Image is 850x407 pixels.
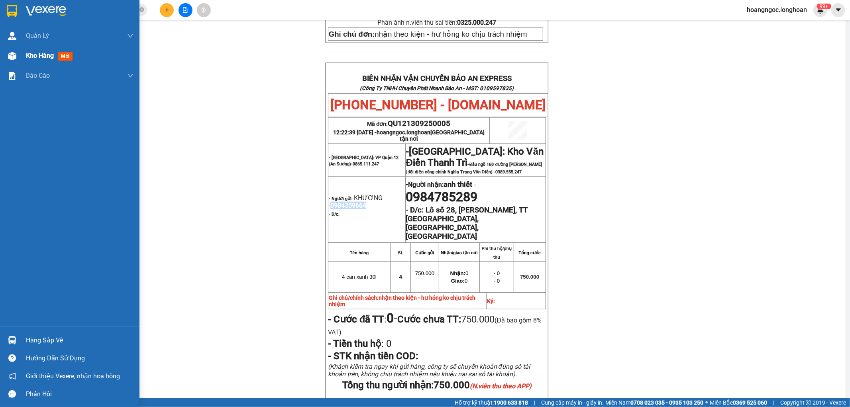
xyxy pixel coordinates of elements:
img: solution-icon [8,72,16,80]
span: 0389.555.247 [495,169,522,175]
span: 750.000 [415,270,434,276]
span: Tổng thu người nhận: [342,379,532,391]
span: - [387,311,397,326]
span: Ngày in phiếu: 12:22 ngày [53,16,164,24]
span: 0984785289 [406,189,478,204]
strong: Ký: [487,298,495,304]
strong: 1900 633 818 [494,399,528,406]
span: - [406,150,544,175]
strong: - [406,180,473,189]
strong: Tổng cước [519,250,541,255]
span: CÔNG TY TNHH CHUYỂN PHÁT NHANH BẢO AN [63,27,159,41]
strong: Cước gửi [415,250,434,255]
strong: Phí thu hộ/phụ thu [482,246,512,260]
img: logo-vxr [7,5,17,17]
button: plus [160,3,174,17]
span: Mã đơn: QU121309250005 [3,48,121,59]
div: Hướng dẫn sử dụng [26,352,133,364]
span: Phản ánh n.viên thu sai tiền: [377,19,496,26]
span: Giới thiệu Vexere, nhận hoa hồng [26,371,120,381]
span: : [328,338,391,349]
span: nhận theo kiện - hư hỏng ko chịu trách nhiệm [329,30,527,38]
span: Báo cáo [26,71,50,81]
span: 750.000 [434,379,532,391]
span: plus [164,7,170,13]
sup: 365 [817,4,831,9]
strong: - Cước đã TT [328,314,385,325]
span: mới [58,52,73,61]
span: - 0 [494,270,500,276]
span: - [406,146,409,157]
span: - [GEOGRAPHIC_DATA]: VP Quận 12 (An Sương)- [329,155,398,167]
strong: Cước chưa TT: [397,314,461,325]
span: down [127,73,133,79]
span: [PHONE_NUMBER] - [DOMAIN_NAME] [330,97,546,112]
span: Mã đơn: [367,121,451,127]
strong: CSKH: [22,27,42,34]
span: 0 [384,338,391,349]
strong: PHIẾU DÁN LÊN HÀNG [56,4,161,14]
strong: SL [398,250,404,255]
span: [GEOGRAPHIC_DATA]: Kho Văn Điển Thanh Trì [406,146,544,168]
button: aim [197,3,211,17]
span: Miền Bắc [710,398,767,407]
span: 4 can xanh 30l [342,274,377,280]
span: 0984359664 [330,202,366,209]
span: - [473,181,476,189]
img: icon-new-feature [817,6,824,14]
strong: Lô số 28, [PERSON_NAME], TT [GEOGRAPHIC_DATA], [GEOGRAPHIC_DATA], [GEOGRAPHIC_DATA] [406,206,528,241]
span: 750.000 [520,274,539,280]
span: aim [201,7,206,13]
strong: Ghi chú đơn: [329,30,375,38]
span: QU121309250005 [388,119,451,128]
span: question-circle [8,354,16,362]
span: 4 [399,274,402,280]
div: Hàng sắp về [26,334,133,346]
strong: Tên hàng [350,250,369,255]
span: [PHONE_NUMBER] [3,27,61,41]
span: 0 [451,278,467,284]
span: ⚪️ [705,401,708,404]
span: 12:22:39 [DATE] - [333,129,485,142]
span: Đầu ngõ 168 đường [PERSON_NAME] (đối diện cổng chính Nghĩa Trang Văn Điển) - [406,162,542,175]
span: Miền Nam [605,398,703,407]
span: close-circle [139,6,144,14]
strong: 0325.000.247 [457,19,496,26]
span: Cung cấp máy in - giấy in: [541,398,603,407]
span: [GEOGRAPHIC_DATA] tận nơi [400,129,485,142]
span: (Khách kiểm tra ngay khi gửi hàng, công ty sẽ chuyển khoản đúng số tài khoản trên, không chịu trá... [328,363,530,378]
strong: Nhận/giao tận nơi [441,250,478,255]
span: Quản Lý [26,31,49,41]
strong: BIÊN NHẬN VẬN CHUYỂN BẢO AN EXPRESS [362,74,512,83]
strong: - Tiền thu hộ [328,338,381,349]
img: warehouse-icon [8,32,16,40]
img: warehouse-icon [8,336,16,344]
strong: 0 [387,311,394,326]
span: notification [8,372,16,380]
span: hoangngoc.longhoan [740,5,813,15]
span: hoangngoc.longhoan [377,129,485,142]
strong: - Người gửi: [329,196,353,201]
span: down [127,33,133,39]
strong: Nhận: [450,270,465,276]
span: 0 [450,270,469,276]
span: - 0 [494,278,500,284]
span: file-add [183,7,188,13]
img: warehouse-icon [8,52,16,60]
em: (N.viên thu theo APP) [470,382,532,390]
span: Hỗ trợ kỹ thuật: [455,398,528,407]
span: : [328,314,398,325]
span: (Đã bao gồm 8% VAT) [328,317,542,336]
span: Người nhận: [408,181,473,189]
span: nhận theo kiện - hư hỏng ko chịu trách nhiệm [329,295,475,307]
strong: 0369 525 060 [733,399,767,406]
span: - STK nhận tiền COD: [328,350,418,362]
button: file-add [179,3,192,17]
span: Kho hàng [26,52,54,59]
span: anh thiết [444,180,473,189]
strong: - D/c: [329,212,340,217]
div: Phản hồi [26,388,133,400]
strong: Giao: [451,278,465,284]
span: 0865.111.247 [353,161,379,167]
span: close-circle [139,7,144,12]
